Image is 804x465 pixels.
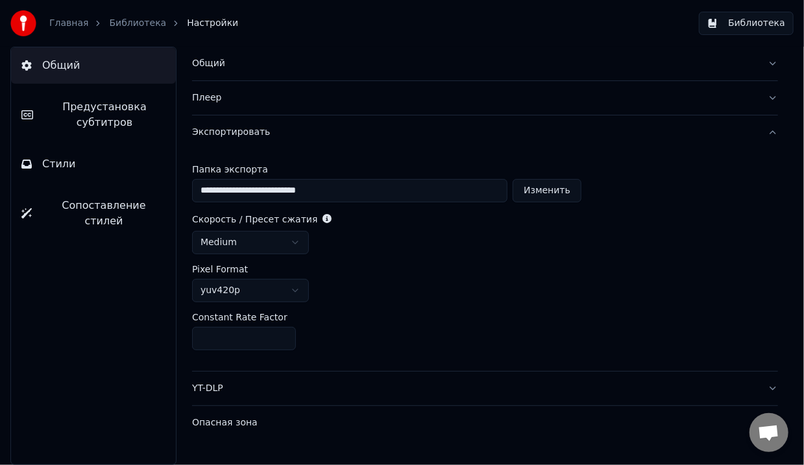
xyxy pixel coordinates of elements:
button: Сопоставление стилей [11,187,176,239]
span: Настройки [187,17,238,30]
div: Открытый чат [749,413,788,452]
button: Изменить [513,179,581,202]
div: YT-DLP [192,382,757,395]
span: Общий [42,58,80,73]
button: Предустановка субтитров [11,89,176,141]
div: Плеер [192,91,757,104]
div: Опасная зона [192,416,757,429]
img: youka [10,10,36,36]
span: Сопоставление стилей [42,198,165,229]
a: Главная [49,17,88,30]
div: Экспортировать [192,149,778,371]
button: Общий [11,47,176,84]
label: Pixel Format [192,265,248,274]
button: Плеер [192,81,778,115]
label: Папка экспорта [192,165,581,174]
div: Экспортировать [192,126,757,139]
a: Библиотека [109,17,166,30]
label: Constant Rate Factor [192,313,287,322]
button: Общий [192,47,778,80]
button: Библиотека [699,12,794,35]
label: Скорость / Пресет сжатия [192,215,317,224]
span: Стили [42,156,76,172]
nav: breadcrumb [49,17,238,30]
button: Экспортировать [192,115,778,149]
span: Предустановка субтитров [43,99,165,130]
div: Общий [192,57,757,70]
button: YT-DLP [192,372,778,405]
button: Опасная зона [192,406,778,440]
button: Стили [11,146,176,182]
